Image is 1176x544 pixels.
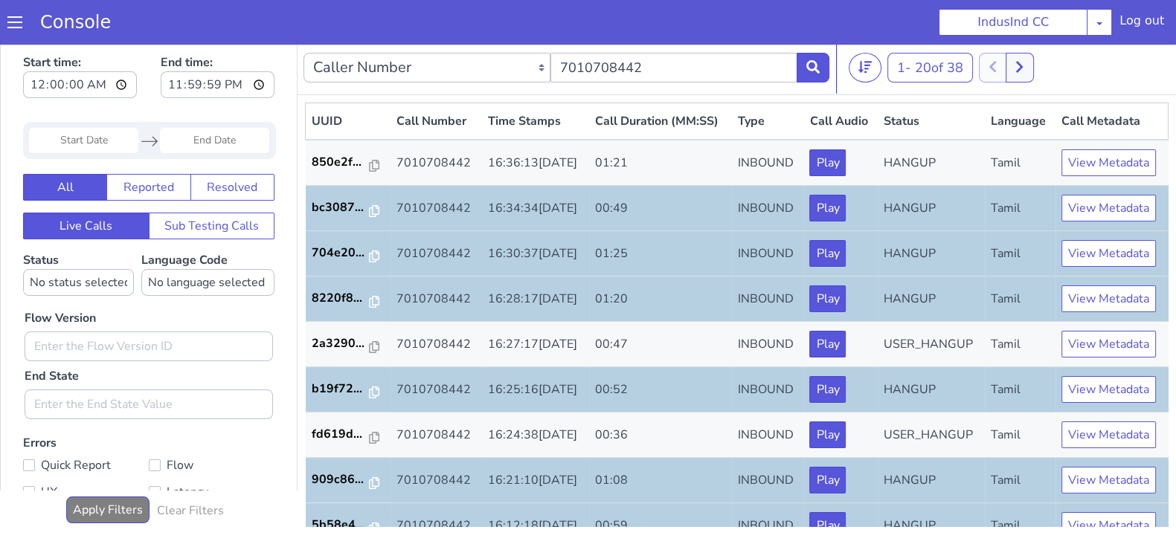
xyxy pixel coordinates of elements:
td: Tamil [985,99,1055,145]
label: UX [23,441,149,462]
input: End time: [161,30,274,57]
td: INBOUND [732,417,803,462]
td: 00:52 [589,326,733,372]
td: INBOUND [732,326,803,372]
p: 8220f8... [312,248,370,266]
button: All [23,133,107,160]
button: Play [809,154,846,181]
select: Language Code [141,228,274,255]
td: HANGUP [878,236,985,281]
label: Flow [149,414,274,435]
input: Enter the End State Value [25,349,273,378]
th: Type [732,62,803,100]
td: 16:12:18[DATE] [482,462,589,508]
td: 01:25 [589,190,733,236]
button: Live Calls [23,172,150,198]
a: 2a3290... [312,294,385,311]
th: Call Duration (MM:SS) [589,62,733,100]
p: fd619d... [312,384,370,402]
button: Play [809,335,846,362]
p: 850e2f... [312,112,370,130]
td: 00:47 [589,281,733,326]
label: Status [23,211,134,255]
input: End Date [160,87,269,112]
p: 704e20... [312,203,370,221]
button: Resolved [190,133,274,160]
span: 20 of 38 [915,18,963,36]
a: 5b58e4... [312,475,385,493]
button: Play [809,245,846,271]
td: Tamil [985,145,1055,190]
p: 2a3290... [312,294,370,311]
td: 00:59 [589,462,733,508]
p: 5b58e4... [312,475,370,493]
td: INBOUND [732,145,803,190]
button: View Metadata [1061,154,1156,181]
button: 1- 20of 38 [887,12,973,42]
th: Call Metadata [1055,62,1168,100]
td: HANGUP [878,190,985,236]
td: 01:20 [589,236,733,281]
label: Language Code [141,211,274,255]
td: 7010708442 [391,326,482,372]
td: 16:28:17[DATE] [482,236,589,281]
td: Tamil [985,417,1055,462]
td: 00:49 [589,145,733,190]
div: Log out [1119,12,1164,36]
a: 704e20... [312,203,385,221]
td: 16:21:10[DATE] [482,417,589,462]
td: 16:24:38[DATE] [482,372,589,417]
td: 7010708442 [391,281,482,326]
td: INBOUND [732,236,803,281]
label: End State [25,326,79,344]
label: Quick Report [23,414,149,435]
td: 16:27:17[DATE] [482,281,589,326]
td: Tamil [985,236,1055,281]
td: USER_HANGUP [878,281,985,326]
td: Tamil [985,281,1055,326]
td: 16:25:16[DATE] [482,326,589,372]
td: 01:21 [589,99,733,145]
input: Start time: [23,30,137,57]
button: Apply Filters [66,456,150,482]
td: 16:34:34[DATE] [482,145,589,190]
button: Play [809,109,846,135]
td: 16:36:13[DATE] [482,99,589,145]
a: 909c86... [312,430,385,447]
td: Tamil [985,190,1055,236]
td: 7010708442 [391,236,482,281]
td: Tamil [985,326,1055,372]
button: View Metadata [1061,245,1156,271]
td: 00:36 [589,372,733,417]
button: View Metadata [1061,290,1156,317]
p: b19f72... [312,339,370,357]
label: End time: [161,8,274,62]
th: Call Audio [803,62,877,100]
button: View Metadata [1061,471,1156,498]
th: UUID [306,62,391,100]
td: INBOUND [732,190,803,236]
td: HANGUP [878,462,985,508]
th: Time Stamps [482,62,589,100]
td: USER_HANGUP [878,372,985,417]
button: IndusInd CC [939,9,1087,36]
button: Sub Testing Calls [149,172,275,198]
th: Status [878,62,985,100]
label: Latency [149,441,274,462]
input: Enter the Caller Number [550,12,797,42]
td: 7010708442 [391,99,482,145]
input: Start Date [29,87,138,112]
td: Tamil [985,372,1055,417]
td: HANGUP [878,99,985,145]
input: Enter the Flow Version ID [25,291,273,320]
a: b19f72... [312,339,385,357]
td: 7010708442 [391,372,482,417]
td: 01:08 [589,417,733,462]
button: Play [809,199,846,226]
h6: Clear Filters [157,463,224,477]
button: View Metadata [1061,426,1156,453]
button: Reported [106,133,190,160]
a: bc3087... [312,158,385,175]
td: 7010708442 [391,417,482,462]
button: View Metadata [1061,199,1156,226]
